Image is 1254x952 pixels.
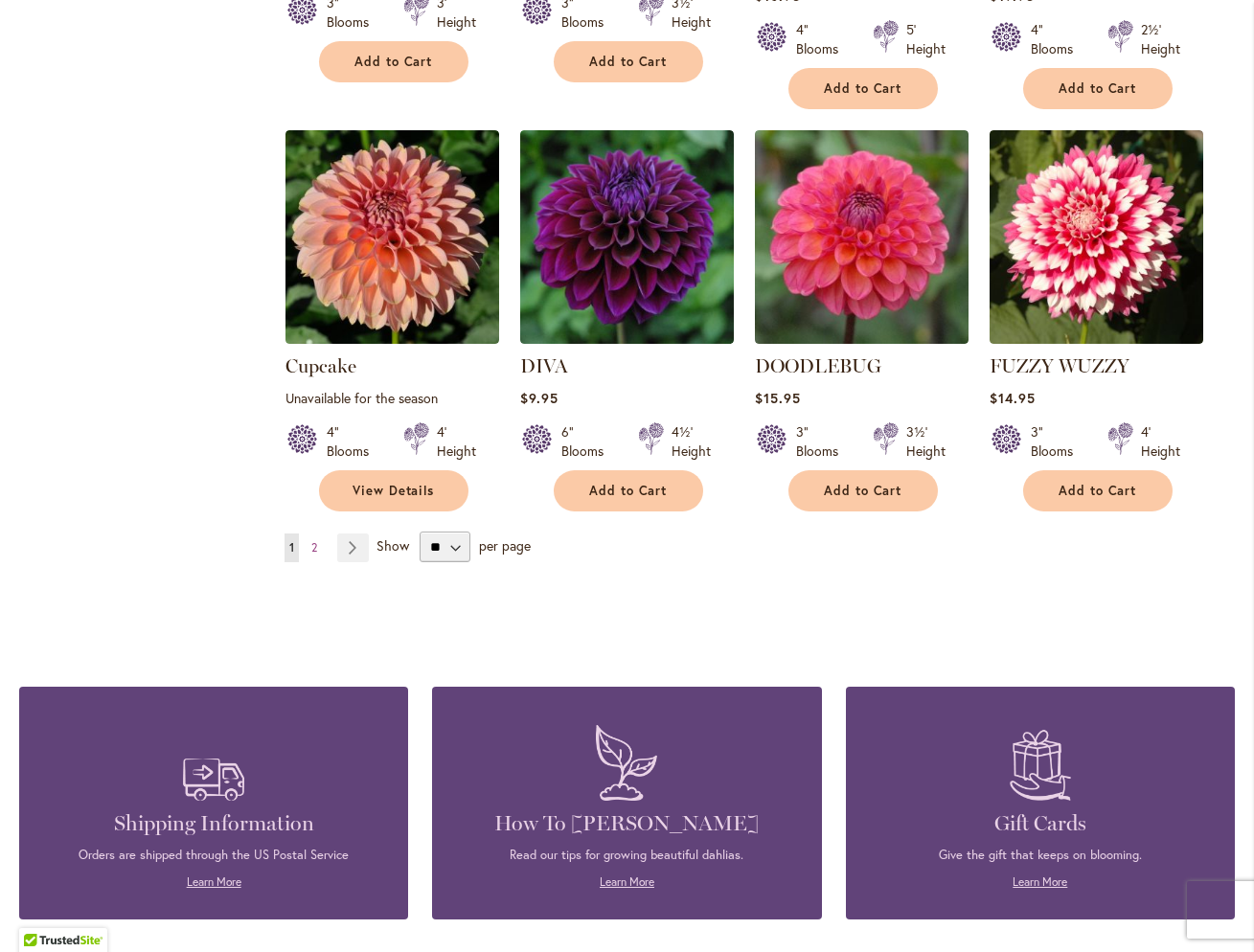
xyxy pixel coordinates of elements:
[796,422,850,461] div: 3" Blooms
[1141,422,1180,461] div: 4' Height
[788,470,938,511] button: Add to Cart
[285,130,499,344] img: Cupcake
[554,470,703,511] button: Add to Cart
[1023,470,1173,511] button: Add to Cart
[788,68,938,109] button: Add to Cart
[285,354,356,377] a: Cupcake
[187,874,241,889] a: Learn More
[824,483,902,499] span: Add to Cart
[285,329,499,348] a: Cupcake
[307,533,322,562] a: 2
[520,329,734,348] a: Diva
[376,536,409,555] span: Show
[353,483,435,499] span: View Details
[437,422,476,461] div: 4' Height
[1031,422,1084,461] div: 3" Blooms
[600,874,654,889] a: Learn More
[990,329,1203,348] a: FUZZY WUZZY
[319,470,468,511] a: View Details
[875,810,1206,837] h4: Gift Cards
[1031,20,1084,58] div: 4" Blooms
[906,20,946,58] div: 5' Height
[48,847,379,864] p: Orders are shipped through the US Postal Service
[14,884,68,938] iframe: Launch Accessibility Center
[906,422,946,461] div: 3½' Height
[554,41,703,82] button: Add to Cart
[354,54,433,70] span: Add to Cart
[1059,483,1137,499] span: Add to Cart
[285,389,499,407] p: Unavailable for the season
[755,329,969,348] a: DOODLEBUG
[589,483,668,499] span: Add to Cart
[319,41,468,82] button: Add to Cart
[589,54,668,70] span: Add to Cart
[1141,20,1180,58] div: 2½' Height
[327,422,380,461] div: 4" Blooms
[1059,80,1137,97] span: Add to Cart
[990,389,1036,407] span: $14.95
[755,130,969,344] img: DOODLEBUG
[990,354,1129,377] a: FUZZY WUZZY
[479,536,531,555] span: per page
[672,422,711,461] div: 4½' Height
[755,389,801,407] span: $15.95
[48,810,379,837] h4: Shipping Information
[561,422,615,461] div: 6" Blooms
[990,130,1203,344] img: FUZZY WUZZY
[1013,874,1067,889] a: Learn More
[289,540,294,555] span: 1
[796,20,850,58] div: 4" Blooms
[824,80,902,97] span: Add to Cart
[311,540,317,555] span: 2
[520,130,734,344] img: Diva
[875,847,1206,864] p: Give the gift that keeps on blooming.
[520,354,568,377] a: DIVA
[461,810,792,837] h4: How To [PERSON_NAME]
[1023,68,1173,109] button: Add to Cart
[461,847,792,864] p: Read our tips for growing beautiful dahlias.
[755,354,881,377] a: DOODLEBUG
[520,389,559,407] span: $9.95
